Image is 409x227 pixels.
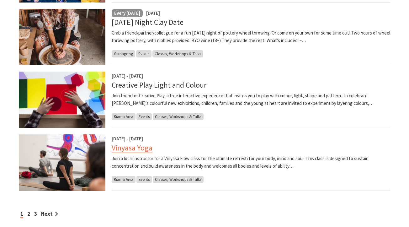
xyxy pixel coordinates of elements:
span: Classes, Workshops & Talks [153,113,204,120]
span: Kiama Area [112,176,135,183]
span: Kiama Area [112,113,135,120]
p: Join them for Creative Play, a free interactive experience that invites you to play with colour, ... [112,92,390,107]
p: Grab a friend/partner/colleague for a fun [DATE] night of pottery wheel throwing. Or come on your... [112,29,390,44]
span: Events [136,176,152,183]
p: Join a local instructor for a Vinyasa Flow class for the ultimate refresh for your body, mind and... [112,155,390,170]
a: Next [41,210,58,217]
span: 1 [20,210,23,218]
img: Three participants sit on their yoga mat in the Art Museum stretching with paintings behind [19,134,105,191]
img: Photo shows female sitting at pottery wheel with hands on a ball of clay [19,9,105,65]
span: [DATE] - [DATE] [112,73,143,79]
a: [DATE] Night Clay Date [112,17,183,27]
span: Events [136,50,151,57]
img: Aerial view of a child playing with multi colour shape cut outs as part of Creative Play [19,72,105,128]
span: Events [136,113,152,120]
span: [DATE] [146,10,160,16]
a: 3 [34,210,37,217]
span: [DATE] - [DATE] [112,136,143,142]
p: Every [DATE] [114,9,140,17]
span: Gerringong [112,50,135,57]
a: 2 [27,210,30,217]
span: Classes, Workshops & Talks [152,50,203,57]
span: Classes, Workshops & Talks [153,176,204,183]
a: Vinyasa Yoga [112,143,152,153]
a: Creative Play Light and Colour [112,80,206,90]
